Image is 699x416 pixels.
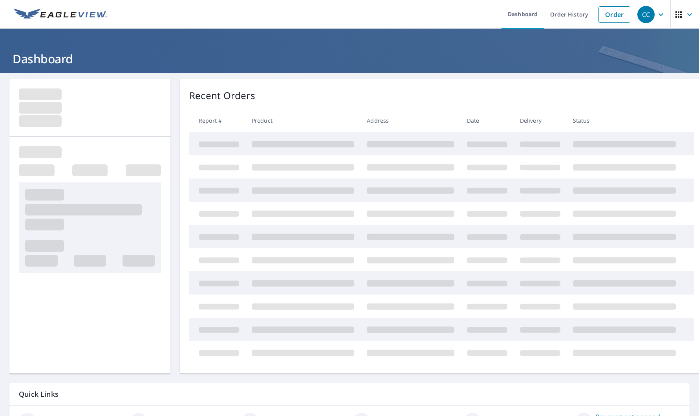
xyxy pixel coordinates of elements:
[637,6,655,23] div: CC
[19,389,680,399] p: Quick Links
[360,109,461,132] th: Address
[9,51,690,67] h1: Dashboard
[461,109,514,132] th: Date
[14,9,107,20] img: EV Logo
[598,6,630,23] a: Order
[514,109,567,132] th: Delivery
[567,109,682,132] th: Status
[245,109,360,132] th: Product
[189,88,255,103] p: Recent Orders
[189,109,245,132] th: Report #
